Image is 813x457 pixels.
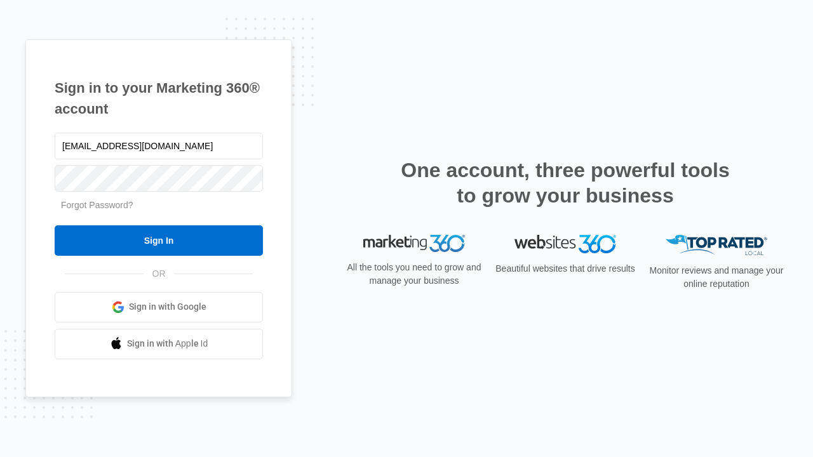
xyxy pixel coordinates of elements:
[144,267,175,281] span: OR
[55,292,263,322] a: Sign in with Google
[645,264,788,291] p: Monitor reviews and manage your online reputation
[55,329,263,359] a: Sign in with Apple Id
[55,77,263,119] h1: Sign in to your Marketing 360® account
[363,235,465,253] img: Marketing 360
[129,300,206,314] span: Sign in with Google
[61,200,133,210] a: Forgot Password?
[666,235,767,256] img: Top Rated Local
[514,235,616,253] img: Websites 360
[55,133,263,159] input: Email
[343,261,485,288] p: All the tools you need to grow and manage your business
[55,225,263,256] input: Sign In
[494,262,636,275] p: Beautiful websites that drive results
[127,337,208,350] span: Sign in with Apple Id
[397,157,734,208] h2: One account, three powerful tools to grow your business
